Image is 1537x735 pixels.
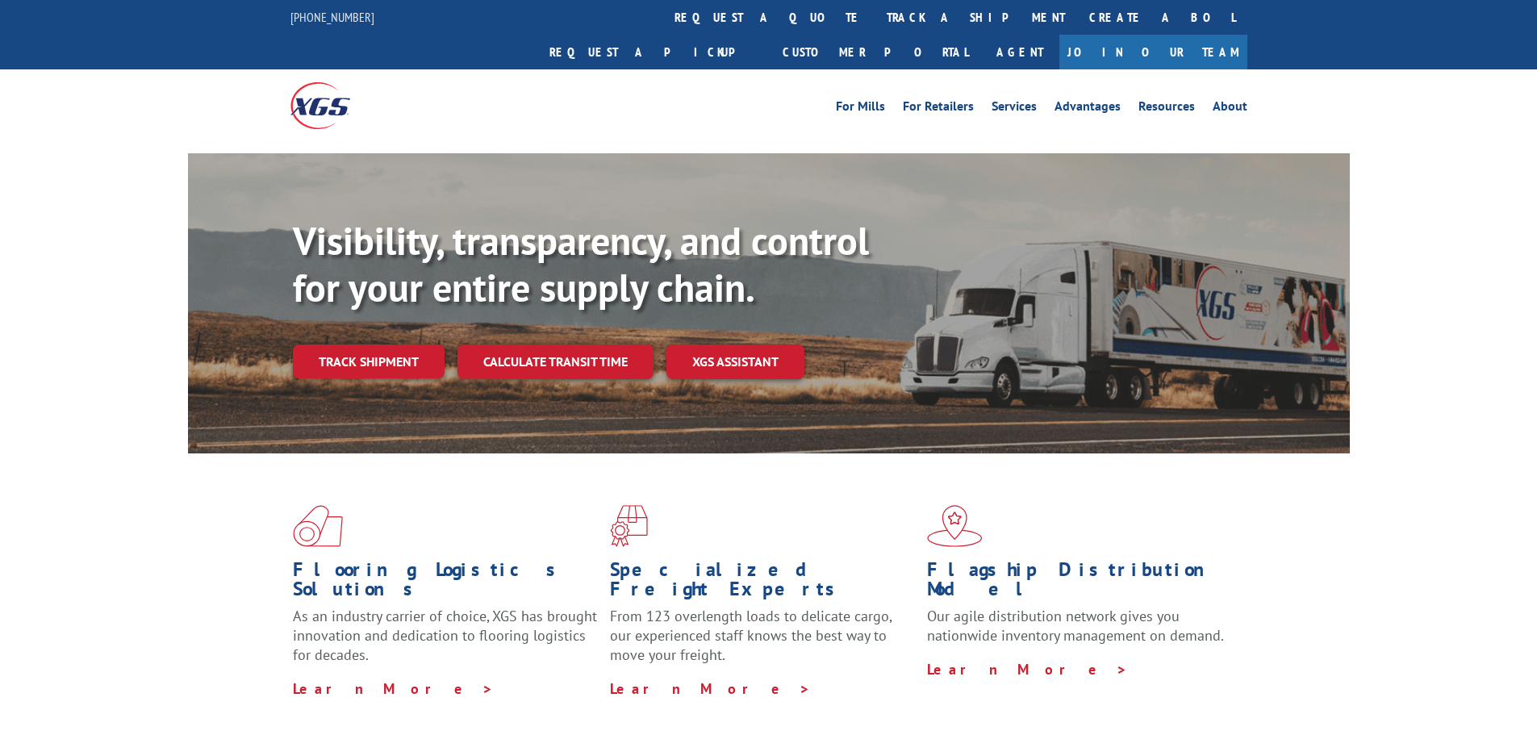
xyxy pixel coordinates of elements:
a: Calculate transit time [457,345,654,379]
span: Our agile distribution network gives you nationwide inventory management on demand. [927,607,1224,645]
a: Advantages [1055,100,1121,118]
h1: Flagship Distribution Model [927,560,1232,607]
img: xgs-icon-flagship-distribution-model-red [927,505,983,547]
img: xgs-icon-total-supply-chain-intelligence-red [293,505,343,547]
a: Learn More > [610,679,811,698]
span: As an industry carrier of choice, XGS has brought innovation and dedication to flooring logistics... [293,607,597,664]
img: xgs-icon-focused-on-flooring-red [610,505,648,547]
a: For Retailers [903,100,974,118]
b: Visibility, transparency, and control for your entire supply chain. [293,215,869,312]
p: From 123 overlength loads to delicate cargo, our experienced staff knows the best way to move you... [610,607,915,679]
a: Learn More > [927,660,1128,679]
a: Agent [980,35,1059,69]
a: For Mills [836,100,885,118]
a: Resources [1138,100,1195,118]
a: Services [992,100,1037,118]
a: XGS ASSISTANT [666,345,804,379]
a: Request a pickup [537,35,771,69]
h1: Specialized Freight Experts [610,560,915,607]
a: Join Our Team [1059,35,1247,69]
a: Track shipment [293,345,445,378]
a: [PHONE_NUMBER] [290,9,374,25]
a: Customer Portal [771,35,980,69]
a: About [1213,100,1247,118]
a: Learn More > [293,679,494,698]
h1: Flooring Logistics Solutions [293,560,598,607]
